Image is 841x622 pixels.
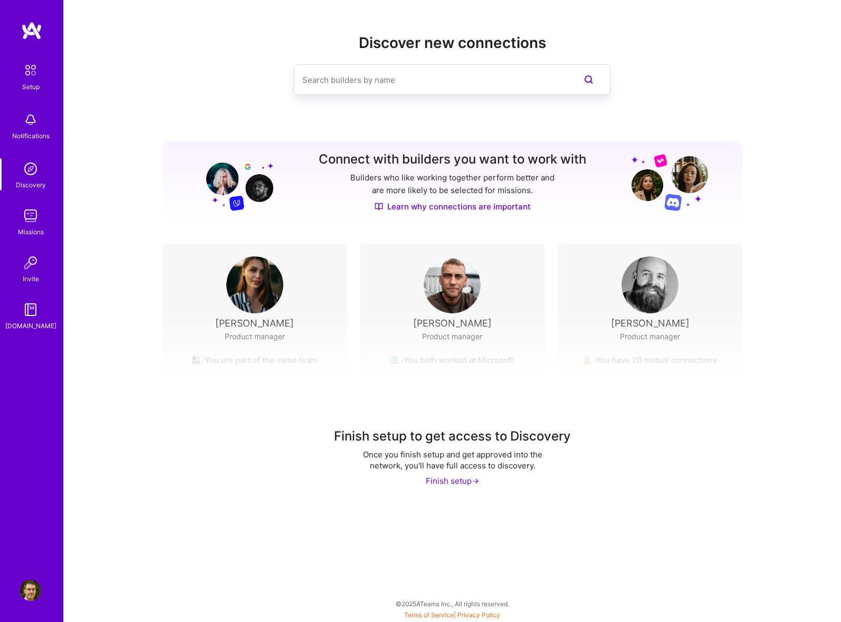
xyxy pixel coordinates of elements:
a: Terms of Service [404,611,454,619]
img: Invite [20,252,41,273]
div: Finish setup to get access to Discovery [334,428,571,445]
span: | [404,611,500,619]
div: Discovery [16,179,46,190]
div: Finish setup -> [426,475,479,486]
img: bell [20,109,41,130]
img: User Avatar [622,256,678,313]
img: User Avatar [20,580,41,601]
div: Invite [23,273,39,284]
img: setup [20,59,42,81]
img: Grow your network [197,153,273,211]
h2: Discover new connections [163,34,743,52]
img: teamwork [20,205,41,226]
a: Learn why connections are important [375,201,531,212]
img: logo [21,21,42,40]
div: Setup [22,81,40,92]
h3: Connect with builders you want to work with [319,152,586,167]
input: Search builders by name [302,66,560,93]
div: [DOMAIN_NAME] [5,320,56,331]
img: discovery [20,158,41,179]
p: Builders who like working together perform better and are more likely to be selected for missions. [348,171,557,197]
img: User Avatar [424,256,481,313]
div: Once you finish setup and get approved into the network, you'll have full access to discovery. [347,449,558,471]
img: Grow your network [632,154,708,211]
img: guide book [20,299,41,320]
img: Discover [375,202,383,211]
div: Missions [18,226,44,237]
a: Privacy Policy [457,611,500,619]
img: User Avatar [226,256,283,313]
div: © 2025 ATeams Inc., All rights reserved. [63,590,841,617]
i: icon SearchPurple [582,73,595,86]
div: Notifications [12,130,50,141]
a: User Avatar [17,580,44,601]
